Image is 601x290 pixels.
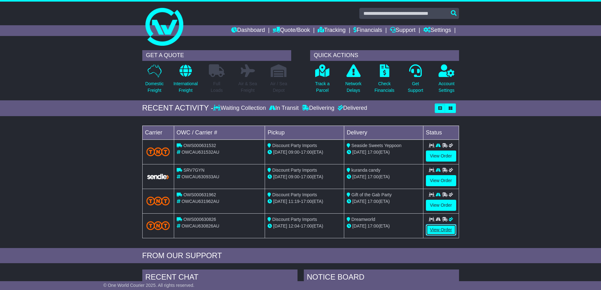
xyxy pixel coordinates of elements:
span: [DATE] [273,199,287,204]
span: [DATE] [352,199,366,204]
a: Support [390,25,415,36]
p: International Freight [174,80,198,94]
span: SRV7GYN [183,168,204,173]
div: NOTICE BOARD [304,269,459,287]
span: OWCAU630826AU [181,223,219,228]
span: 17:00 [301,223,312,228]
div: (ETA) [347,149,421,156]
img: TNT_Domestic.png [146,221,170,230]
span: [DATE] [273,174,287,179]
div: QUICK ACTIONS [310,50,459,61]
div: - (ETA) [268,223,341,229]
span: 17:00 [368,199,379,204]
a: View Order [426,175,456,186]
span: 17:00 [301,199,312,204]
div: GET A QUOTE [142,50,291,61]
span: [DATE] [352,150,366,155]
span: OWCAU631962AU [181,199,219,204]
div: In Transit [268,105,300,112]
span: 11:19 [288,199,299,204]
span: 09:00 [288,174,299,179]
span: [DATE] [273,150,287,155]
img: TNT_Domestic.png [146,147,170,156]
span: 17:00 [368,150,379,155]
p: Domestic Freight [145,80,163,94]
div: FROM OUR SUPPORT [142,251,459,260]
span: [DATE] [352,174,366,179]
span: OWCAU631532AU [181,150,219,155]
p: Get Support [408,80,423,94]
p: Full Loads [209,80,225,94]
div: Waiting Collection [213,105,267,112]
a: GetSupport [407,64,423,97]
span: [DATE] [352,223,366,228]
span: 17:00 [301,174,312,179]
span: Gift of the Gab Party [351,192,392,197]
td: Pickup [265,126,344,139]
td: OWC / Carrier # [174,126,265,139]
span: Discount Party Imports [272,217,317,222]
span: kuranda candy [351,168,380,173]
a: CheckFinancials [374,64,395,97]
span: © One World Courier 2025. All rights reserved. [103,283,195,288]
a: DomesticFreight [145,64,164,97]
span: 17:00 [368,174,379,179]
a: Dashboard [231,25,265,36]
span: OWS000630826 [183,217,216,222]
p: Check Financials [374,80,394,94]
span: [DATE] [273,223,287,228]
span: 12:04 [288,223,299,228]
div: (ETA) [347,198,421,205]
a: View Order [426,224,456,235]
span: 17:00 [301,150,312,155]
p: Track a Parcel [315,80,330,94]
a: InternationalFreight [173,64,198,97]
a: Tracking [318,25,345,36]
span: Discount Party Imports [272,168,317,173]
div: RECENT CHAT [142,269,298,287]
div: - (ETA) [268,149,341,156]
td: Delivery [344,126,423,139]
p: Account Settings [439,80,455,94]
a: Track aParcel [315,64,330,97]
a: NetworkDelays [345,64,362,97]
div: (ETA) [347,223,421,229]
img: GetCarrierServiceLogo [146,173,170,180]
a: Quote/Book [273,25,310,36]
img: TNT_Domestic.png [146,197,170,205]
span: Discount Party Imports [272,143,317,148]
div: Delivered [336,105,367,112]
span: Discount Party Imports [272,192,317,197]
a: Settings [423,25,451,36]
div: Delivering [300,105,336,112]
span: 17:00 [368,223,379,228]
div: - (ETA) [268,174,341,180]
span: OWCAU630933AU [181,174,219,179]
a: Financials [353,25,382,36]
a: View Order [426,200,456,211]
div: - (ETA) [268,198,341,205]
span: OWS000631962 [183,192,216,197]
span: 09:00 [288,150,299,155]
p: Air & Sea Freight [239,80,257,94]
p: Network Delays [345,80,361,94]
span: OWS000631532 [183,143,216,148]
a: AccountSettings [438,64,455,97]
td: Carrier [142,126,174,139]
div: (ETA) [347,174,421,180]
div: RECENT ACTIVITY - [142,104,214,113]
span: Seaside Sweets Yeppoon [351,143,402,148]
td: Status [423,126,459,139]
span: Dreamworld [351,217,375,222]
a: View Order [426,151,456,162]
p: Air / Sea Depot [270,80,287,94]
